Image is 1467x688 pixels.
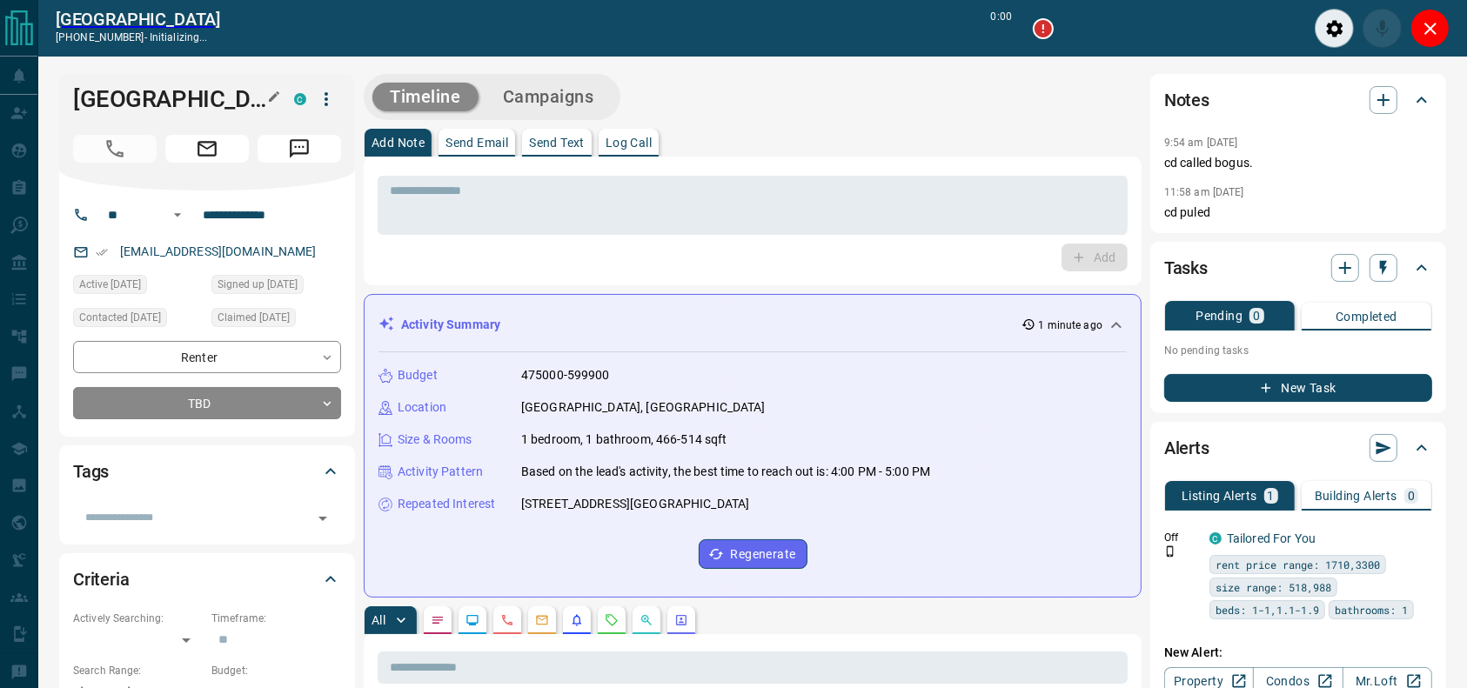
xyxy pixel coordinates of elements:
p: 11:58 am [DATE] [1164,186,1244,198]
span: Claimed [DATE] [218,309,290,326]
svg: Lead Browsing Activity [466,613,479,627]
p: 1 minute ago [1039,317,1102,333]
h2: Notes [1164,86,1209,114]
svg: Emails [535,613,549,627]
button: Open [311,506,335,531]
p: Repeated Interest [398,495,495,513]
a: [GEOGRAPHIC_DATA] [56,9,220,30]
svg: Opportunities [640,613,653,627]
h2: Tags [73,458,109,485]
div: Tags [73,451,341,492]
div: Tue Jun 10 2025 [73,308,203,332]
span: Signed up [DATE] [218,276,298,293]
span: bathrooms: 1 [1335,601,1408,618]
svg: Calls [500,613,514,627]
p: [GEOGRAPHIC_DATA], [GEOGRAPHIC_DATA] [521,398,766,417]
div: Activity Summary1 minute ago [378,309,1127,341]
button: Timeline [372,83,479,111]
p: No pending tasks [1164,337,1432,364]
span: size range: 518,988 [1216,578,1331,596]
p: 1 [1268,490,1275,502]
span: Active [DATE] [79,276,141,293]
p: Timeframe: [211,611,341,626]
p: 475000-599900 [521,366,610,384]
p: Building Alerts [1315,490,1397,502]
div: condos.ca [294,93,306,105]
span: rent price range: 1710,3300 [1216,556,1380,573]
p: Listing Alerts [1182,490,1257,502]
p: Off [1164,530,1199,545]
span: beds: 1-1,1.1-1.9 [1216,601,1319,618]
p: 1 bedroom, 1 bathroom, 466-514 sqft [521,431,727,449]
div: Sun Jun 08 2025 [211,308,341,332]
span: initializing... [150,31,208,43]
div: Criteria [73,558,341,600]
svg: Push Notification Only [1164,545,1176,558]
div: Sat Aug 16 2025 [73,275,203,299]
p: Send Email [445,137,508,149]
span: Message [258,135,341,163]
div: Tasks [1164,247,1432,289]
p: Log Call [606,137,652,149]
div: TBD [73,387,341,419]
p: cd called bogus. [1164,154,1432,172]
p: cd puled [1164,204,1432,222]
p: Activity Pattern [398,463,483,481]
p: 0 [1253,310,1260,322]
p: 0:00 [991,9,1012,48]
h2: Tasks [1164,254,1208,282]
button: Campaigns [486,83,612,111]
button: New Task [1164,374,1432,402]
p: Completed [1336,311,1397,323]
p: Actively Searching: [73,611,203,626]
p: All [372,614,385,626]
h1: [GEOGRAPHIC_DATA] [73,85,268,113]
div: Renter [73,341,341,373]
p: Based on the lead's activity, the best time to reach out is: 4:00 PM - 5:00 PM [521,463,930,481]
button: Open [167,204,188,225]
p: Budget [398,366,438,384]
div: Notes [1164,79,1432,121]
div: Sun May 11 2025 [211,275,341,299]
a: Tailored For You [1227,531,1316,545]
svg: Notes [431,613,445,627]
p: [STREET_ADDRESS][GEOGRAPHIC_DATA] [521,495,749,513]
p: Budget: [211,663,341,678]
h2: Criteria [73,565,130,593]
div: Alerts [1164,427,1432,469]
a: [EMAIL_ADDRESS][DOMAIN_NAME] [120,244,317,258]
p: Pending [1196,310,1243,322]
div: Audio Settings [1315,9,1354,48]
div: Mute [1363,9,1402,48]
p: 0 [1408,490,1415,502]
div: Close [1410,9,1450,48]
svg: Agent Actions [674,613,688,627]
p: [PHONE_NUMBER] - [56,30,220,45]
svg: Listing Alerts [570,613,584,627]
span: Contacted [DATE] [79,309,161,326]
p: Location [398,398,446,417]
button: Regenerate [699,539,807,569]
p: Add Note [372,137,425,149]
div: condos.ca [1209,532,1222,544]
p: New Alert: [1164,644,1432,662]
svg: Email Verified [96,246,108,258]
p: Size & Rooms [398,431,472,449]
p: 9:54 am [DATE] [1164,137,1238,149]
p: Send Text [529,137,585,149]
p: Search Range: [73,663,203,678]
p: Activity Summary [401,316,500,334]
span: Call [73,135,157,163]
svg: Requests [605,613,619,627]
h2: Alerts [1164,434,1209,462]
span: Email [165,135,249,163]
